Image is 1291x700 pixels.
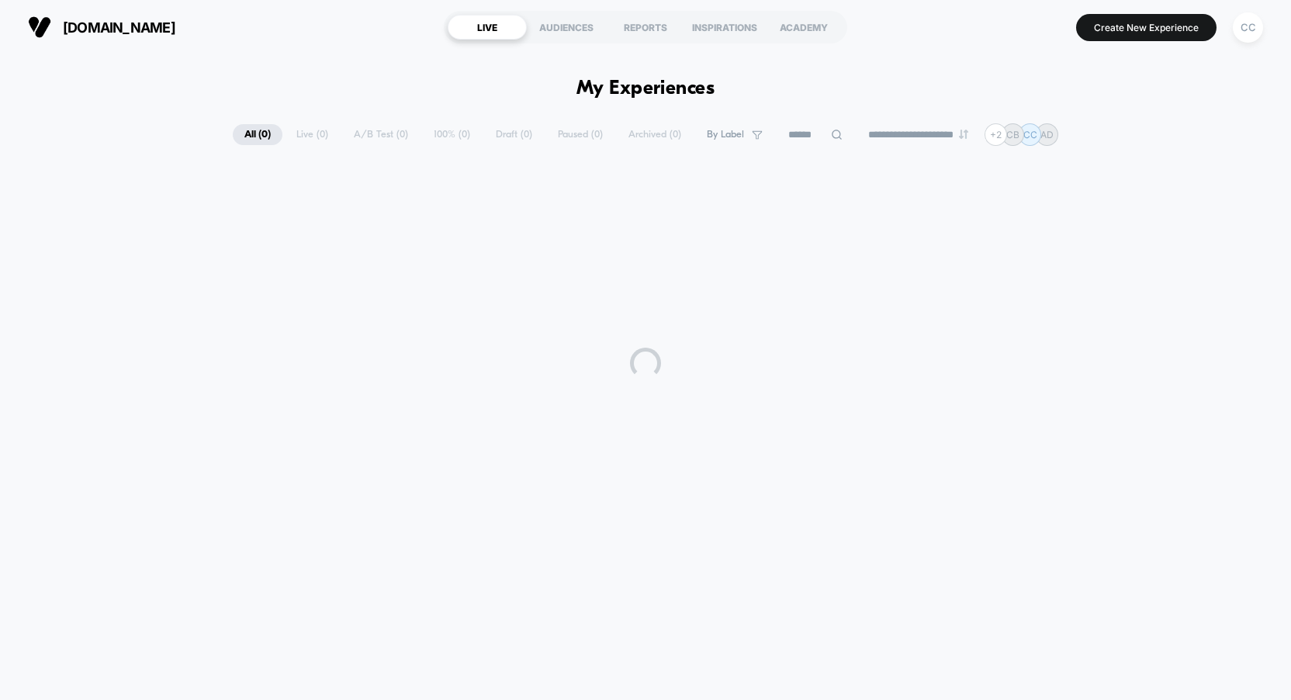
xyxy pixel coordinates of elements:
img: end [959,130,968,139]
span: All ( 0 ) [233,124,282,145]
div: ACADEMY [764,15,843,40]
span: [DOMAIN_NAME] [63,19,175,36]
span: By Label [707,129,744,140]
button: [DOMAIN_NAME] [23,15,180,40]
div: + 2 [985,123,1007,146]
p: CB [1006,129,1019,140]
p: CC [1023,129,1037,140]
p: AD [1040,129,1054,140]
div: LIVE [448,15,527,40]
h1: My Experiences [576,78,715,100]
div: CC [1233,12,1263,43]
button: Create New Experience [1076,14,1217,41]
div: INSPIRATIONS [685,15,764,40]
div: AUDIENCES [527,15,606,40]
button: CC [1228,12,1268,43]
div: REPORTS [606,15,685,40]
img: Visually logo [28,16,51,39]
